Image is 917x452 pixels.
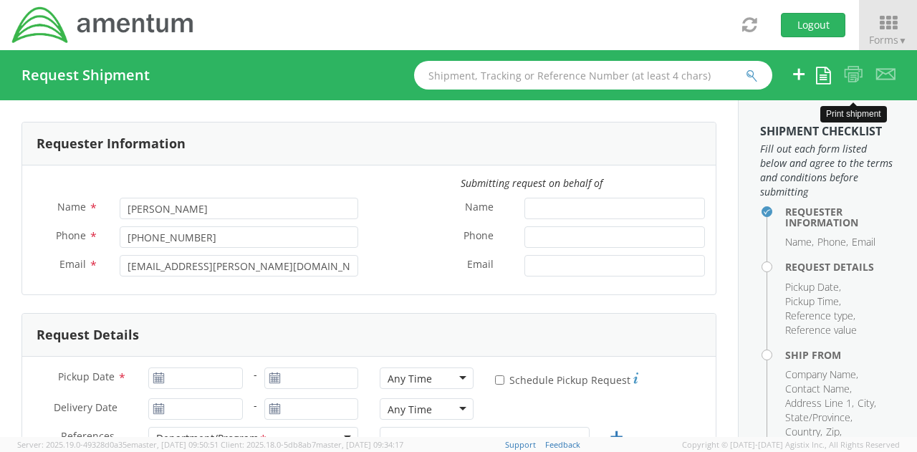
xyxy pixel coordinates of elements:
span: Name [465,200,494,216]
h4: Request Shipment [21,67,150,83]
h3: Requester Information [37,137,186,151]
li: Email [852,235,875,249]
span: Email [467,257,494,274]
span: Forms [869,33,907,47]
li: Reference value [785,323,857,337]
span: Email [59,257,86,271]
li: Phone [817,235,848,249]
li: Zip [826,425,842,439]
li: Name [785,235,814,249]
img: dyn-intl-logo-049831509241104b2a82.png [11,5,196,45]
span: Pickup Date [58,370,115,383]
li: Company Name [785,367,858,382]
li: Address Line 1 [785,396,854,410]
h3: Shipment Checklist [760,125,896,138]
h4: Requester Information [785,206,896,229]
span: master, [DATE] 09:34:17 [316,439,403,450]
input: Shipment, Tracking or Reference Number (at least 4 chars) [414,61,772,90]
span: References [61,429,115,443]
li: State/Province [785,410,853,425]
div: Any Time [388,372,432,386]
span: master, [DATE] 09:50:51 [131,439,219,450]
button: Logout [781,13,845,37]
span: Client: 2025.18.0-5db8ab7 [221,439,403,450]
li: Pickup Date [785,280,841,294]
span: Server: 2025.19.0-49328d0a35e [17,439,219,450]
li: City [858,396,876,410]
a: Support [505,439,536,450]
h3: Request Details [37,328,139,342]
li: Reference type [785,309,855,323]
span: ▼ [898,34,907,47]
li: Contact Name [785,382,852,396]
span: Name [57,200,86,213]
h4: Request Details [785,261,896,272]
span: Phone [56,229,86,242]
span: Copyright © [DATE]-[DATE] Agistix Inc., All Rights Reserved [682,439,900,451]
h4: Ship From [785,350,896,360]
a: Feedback [545,439,580,450]
div: Print shipment [820,106,887,122]
span: Fill out each form listed below and agree to the terms and conditions before submitting [760,142,896,199]
i: Submitting request on behalf of [461,176,602,190]
span: Delivery Date [54,400,117,417]
li: Country [785,425,822,439]
label: Schedule Pickup Request [495,370,638,388]
input: Schedule Pickup Request [495,375,504,385]
div: Department/Program [156,431,268,446]
li: Pickup Time [785,294,841,309]
div: Any Time [388,403,432,417]
span: Phone [464,229,494,245]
